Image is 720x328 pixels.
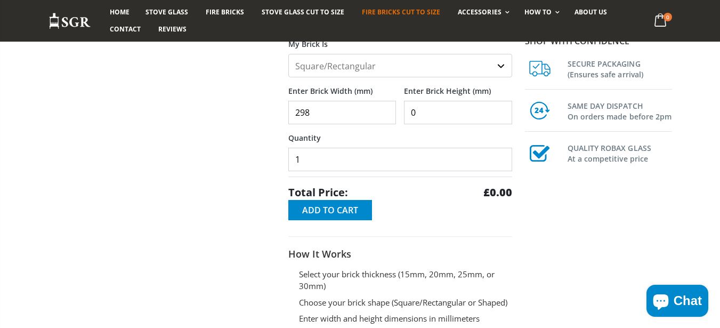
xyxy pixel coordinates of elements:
[354,4,448,21] a: Fire Bricks Cut To Size
[450,4,514,21] a: Accessories
[102,21,149,38] a: Contact
[643,285,711,319] inbox-online-store-chat: Shopify online store chat
[483,185,512,200] strong: £0.00
[198,4,252,21] a: Fire Bricks
[568,57,672,80] h3: SECURE PACKAGING (Ensures safe arrival)
[288,185,348,200] span: Total Price:
[362,7,440,17] span: Fire Bricks Cut To Size
[568,141,672,164] h3: QUALITY ROBAX GLASS At a competitive price
[150,21,195,38] a: Reviews
[458,7,501,17] span: Accessories
[206,7,244,17] span: Fire Bricks
[110,7,130,17] span: Home
[299,297,512,309] li: Choose your brick shape (Square/Rectangular or Shaped)
[158,25,187,34] span: Reviews
[254,4,352,21] a: Stove Glass Cut To Size
[102,4,137,21] a: Home
[288,77,397,97] label: Enter Brick Width (mm)
[299,268,512,292] li: Select your brick thickness (15mm, 20mm, 25mm, or 30mm)
[137,4,196,21] a: Stove Glass
[516,4,565,21] a: How To
[567,4,615,21] a: About us
[145,7,188,17] span: Stove Glass
[575,7,607,17] span: About us
[650,11,672,31] a: 0
[299,313,512,325] li: Enter width and height dimensions in millimeters
[288,200,372,220] button: Add to Cart
[262,7,344,17] span: Stove Glass Cut To Size
[404,77,512,97] label: Enter Brick Height (mm)
[524,7,552,17] span: How To
[48,12,91,30] img: Stove Glass Replacement
[664,13,672,21] span: 0
[288,247,512,260] h3: How It Works
[568,99,672,122] h3: SAME DAY DISPATCH On orders made before 2pm
[288,124,512,143] label: Quantity
[110,25,141,34] span: Contact
[302,204,358,216] span: Add to Cart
